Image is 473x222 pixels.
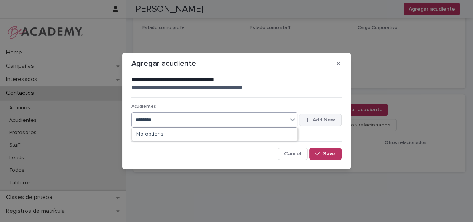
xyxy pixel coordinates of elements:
[323,151,336,157] span: Save
[309,148,342,160] button: Save
[278,148,308,160] button: Cancel
[131,104,156,109] span: Acudientes
[131,59,196,68] p: Agregar acudiente
[299,114,342,126] button: Add New
[132,128,297,141] div: No options
[284,151,301,157] span: Cancel
[313,117,335,123] span: Add New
